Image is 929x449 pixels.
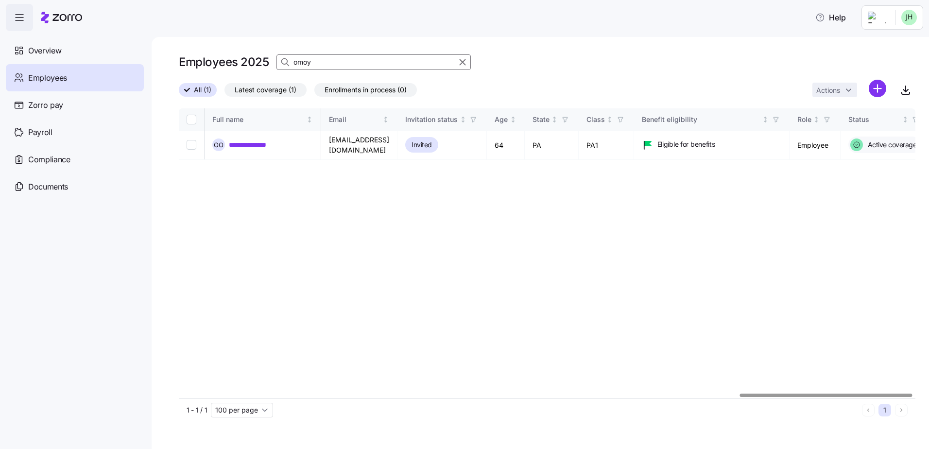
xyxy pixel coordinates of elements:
td: Employee [790,131,841,160]
div: Class [586,114,605,125]
span: Enrollments in process (0) [325,84,407,96]
span: Zorro pay [28,99,63,111]
a: Employees [6,64,144,91]
span: Invited [412,139,432,151]
span: Compliance [28,154,70,166]
span: Employees [28,72,67,84]
div: Full name [212,114,305,125]
span: 1 - 1 / 1 [187,405,207,415]
div: Benefit eligibility [642,114,760,125]
div: Role [797,114,811,125]
span: Help [815,12,846,23]
td: PA1 [579,131,634,160]
a: Compliance [6,146,144,173]
span: Documents [28,181,68,193]
th: AgeNot sorted [487,108,525,131]
button: Previous page [862,404,875,416]
th: Benefit eligibilityNot sorted [634,108,790,131]
span: Actions [816,87,840,94]
input: Search Employees [276,54,471,70]
svg: add icon [869,80,886,97]
div: Invitation status [405,114,458,125]
td: [EMAIL_ADDRESS][DOMAIN_NAME] [321,131,397,160]
div: Not sorted [762,116,769,123]
input: Select all records [187,115,196,124]
a: Documents [6,173,144,200]
span: Eligible for benefits [657,139,715,149]
div: Email [329,114,381,125]
th: Invitation statusNot sorted [397,108,487,131]
button: 1 [878,404,891,416]
div: Not sorted [382,116,389,123]
span: Latest coverage (1) [235,84,296,96]
th: RoleNot sorted [790,108,841,131]
div: Not sorted [813,116,820,123]
span: O O [214,142,224,148]
div: Not sorted [460,116,466,123]
a: Zorro pay [6,91,144,119]
td: 64 [487,131,525,160]
span: Active coverage [865,140,917,150]
input: Select record 1 [187,140,196,150]
span: Payroll [28,126,52,138]
th: ClassNot sorted [579,108,634,131]
div: Status [848,114,900,125]
div: Not sorted [306,116,313,123]
div: Not sorted [902,116,909,123]
span: Overview [28,45,61,57]
div: Not sorted [606,116,613,123]
td: PA [525,131,579,160]
img: 1825ce3275ace5e53e564ba0ab736d9c [901,10,917,25]
th: Full nameNot sorted [205,108,321,131]
th: StateNot sorted [525,108,579,131]
a: Payroll [6,119,144,146]
div: State [533,114,550,125]
div: Not sorted [551,116,558,123]
h1: Employees 2025 [179,54,269,69]
div: Age [495,114,508,125]
img: Employer logo [868,12,887,23]
th: EmailNot sorted [321,108,397,131]
span: All (1) [194,84,211,96]
a: Overview [6,37,144,64]
button: Next page [895,404,908,416]
button: Actions [812,83,857,97]
div: Not sorted [510,116,516,123]
button: Help [808,8,854,27]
